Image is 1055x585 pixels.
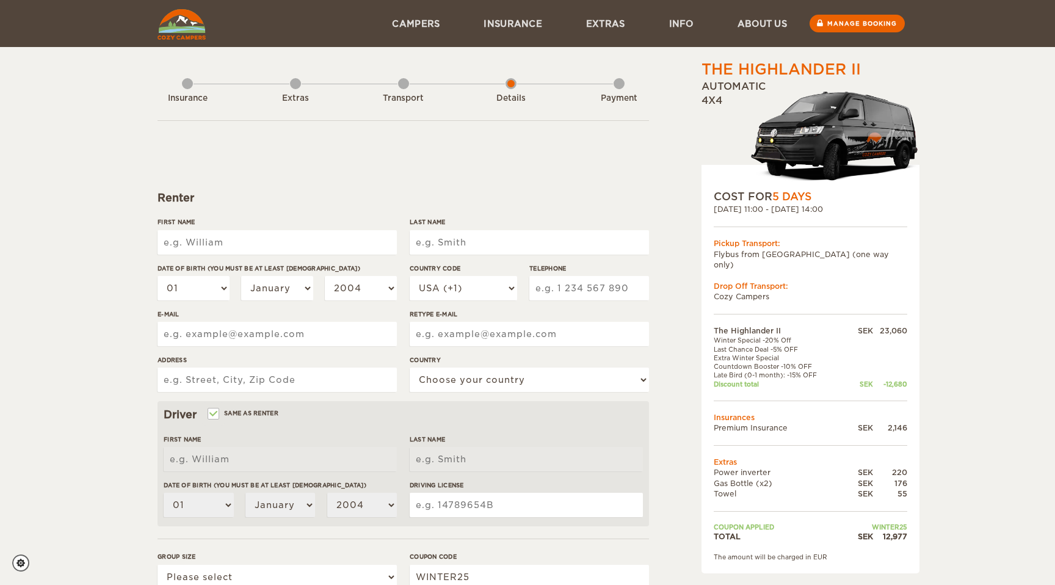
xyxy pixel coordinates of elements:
[873,489,907,499] div: 55
[12,554,37,572] a: Cookie settings
[158,368,397,392] input: e.g. Street, City, Zip Code
[844,467,873,478] div: SEK
[410,481,643,490] label: Driving License
[410,447,643,471] input: e.g. Smith
[714,523,844,531] td: Coupon applied
[586,93,653,104] div: Payment
[714,354,844,362] td: Extra Winter Special
[410,493,643,517] input: e.g. 14789654B
[158,191,649,205] div: Renter
[164,481,397,490] label: Date of birth (You must be at least [DEMOGRAPHIC_DATA])
[370,93,437,104] div: Transport
[714,281,907,291] div: Drop Off Transport:
[410,435,643,444] label: Last Name
[158,264,397,273] label: Date of birth (You must be at least [DEMOGRAPHIC_DATA])
[714,457,907,467] td: Extras
[714,291,907,302] td: Cozy Campers
[262,93,329,104] div: Extras
[209,407,278,419] label: Same as renter
[844,489,873,499] div: SEK
[714,423,844,433] td: Premium Insurance
[714,478,844,489] td: Gas Bottle (x2)
[714,336,844,344] td: Winter Special -20% Off
[209,411,217,419] input: Same as renter
[714,380,844,388] td: Discount total
[714,238,907,249] div: Pickup Transport:
[844,380,873,388] div: SEK
[873,467,907,478] div: 220
[873,325,907,336] div: 23,060
[810,15,905,32] a: Manage booking
[158,355,397,365] label: Address
[873,531,907,542] div: 12,977
[702,80,919,189] div: Automatic 4x4
[750,84,919,189] img: stor-langur-223.png
[164,435,397,444] label: First Name
[873,478,907,489] div: 176
[164,447,397,471] input: e.g. William
[714,467,844,478] td: Power inverter
[410,264,517,273] label: Country Code
[714,531,844,542] td: TOTAL
[477,93,545,104] div: Details
[844,531,873,542] div: SEK
[844,325,873,336] div: SEK
[714,412,907,423] td: Insurances
[158,9,206,40] img: Cozy Campers
[158,217,397,227] label: First Name
[844,523,907,531] td: WINTER25
[158,310,397,319] label: E-mail
[844,478,873,489] div: SEK
[529,276,649,300] input: e.g. 1 234 567 890
[158,230,397,255] input: e.g. William
[714,553,907,561] div: The amount will be charged in EUR
[714,345,844,354] td: Last Chance Deal -5% OFF
[158,552,397,561] label: Group size
[529,264,649,273] label: Telephone
[410,355,649,365] label: Country
[702,59,861,80] div: The Highlander II
[410,322,649,346] input: e.g. example@example.com
[154,93,221,104] div: Insurance
[844,423,873,433] div: SEK
[410,310,649,319] label: Retype E-mail
[164,407,643,422] div: Driver
[714,249,907,270] td: Flybus from [GEOGRAPHIC_DATA] (one way only)
[410,217,649,227] label: Last Name
[772,191,811,203] span: 5 Days
[873,423,907,433] div: 2,146
[410,552,649,561] label: Coupon code
[714,371,844,379] td: Late Bird (0-1 month): -15% OFF
[158,322,397,346] input: e.g. example@example.com
[714,489,844,499] td: Towel
[714,362,844,371] td: Countdown Booster -10% OFF
[714,189,907,204] div: COST FOR
[410,230,649,255] input: e.g. Smith
[873,380,907,388] div: -12,680
[714,204,907,214] div: [DATE] 11:00 - [DATE] 14:00
[714,325,844,336] td: The Highlander II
